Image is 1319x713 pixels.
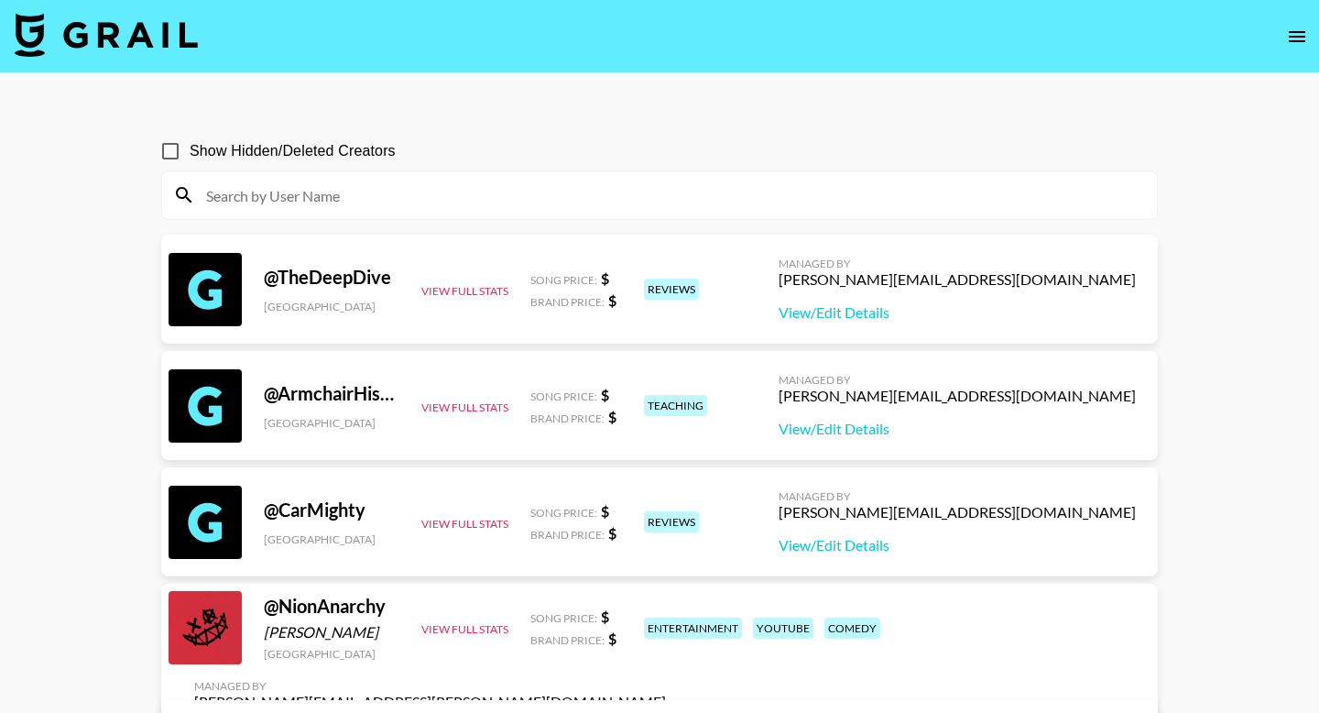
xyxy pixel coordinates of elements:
div: [GEOGRAPHIC_DATA] [264,532,399,546]
div: [GEOGRAPHIC_DATA] [264,300,399,313]
button: View Full Stats [421,622,508,636]
img: Grail Talent [15,13,198,57]
span: Brand Price: [530,295,605,309]
span: Brand Price: [530,528,605,542]
div: entertainment [644,618,742,639]
span: Song Price: [530,389,597,403]
div: [PERSON_NAME][EMAIL_ADDRESS][PERSON_NAME][DOMAIN_NAME] [194,693,666,711]
strong: $ [601,386,609,403]
div: @ ArmchairHistorian [264,382,399,405]
span: Song Price: [530,506,597,520]
strong: $ [608,408,616,425]
strong: $ [608,291,616,309]
div: reviews [644,279,699,300]
button: View Full Stats [421,400,508,414]
button: View Full Stats [421,517,508,531]
span: Brand Price: [530,633,605,647]
span: Brand Price: [530,411,605,425]
a: View/Edit Details [779,420,1136,438]
strong: $ [601,269,609,287]
div: [PERSON_NAME][EMAIL_ADDRESS][DOMAIN_NAME] [779,387,1136,405]
div: comedy [824,618,880,639]
div: Managed By [779,373,1136,387]
div: Managed By [194,679,666,693]
div: Managed By [779,257,1136,270]
strong: $ [608,524,616,542]
span: Song Price: [530,611,597,625]
strong: $ [601,502,609,520]
div: [GEOGRAPHIC_DATA] [264,647,399,661]
div: @ CarMighty [264,499,399,521]
div: @ TheDeepDive [264,266,399,289]
a: View/Edit Details [779,536,1136,554]
input: Search by User Name [195,181,1146,210]
button: open drawer [1279,18,1315,55]
div: [PERSON_NAME][EMAIL_ADDRESS][DOMAIN_NAME] [779,503,1136,521]
div: youtube [753,618,813,639]
span: Show Hidden/Deleted Creators [190,140,396,162]
div: @ NionAnarchy [264,595,399,618]
div: Managed By [779,489,1136,503]
div: teaching [644,395,707,416]
div: [PERSON_NAME] [264,623,399,642]
div: reviews [644,511,699,532]
div: [GEOGRAPHIC_DATA] [264,416,399,430]
div: [PERSON_NAME][EMAIL_ADDRESS][DOMAIN_NAME] [779,270,1136,289]
strong: $ [601,608,609,625]
a: View/Edit Details [779,303,1136,322]
button: View Full Stats [421,284,508,298]
strong: $ [608,630,616,647]
span: Song Price: [530,273,597,287]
